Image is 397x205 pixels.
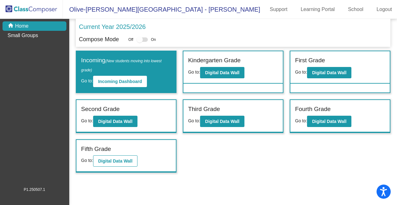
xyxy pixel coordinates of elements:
span: Go to: [295,118,307,123]
label: First Grade [295,56,325,65]
mat-icon: home [8,22,15,30]
span: Go to: [188,69,200,75]
button: Digital Data Wall [93,116,137,127]
b: Digital Data Wall [98,119,132,124]
a: School [343,4,368,14]
b: Incoming Dashboard [98,79,142,84]
button: Digital Data Wall [307,116,351,127]
span: On [151,37,156,42]
a: Learning Portal [296,4,340,14]
label: Kindergarten Grade [188,56,241,65]
button: Digital Data Wall [307,67,351,78]
a: Support [265,4,293,14]
label: Third Grade [188,105,220,114]
b: Digital Data Wall [205,70,239,75]
p: Home [15,22,29,30]
button: Digital Data Wall [200,116,244,127]
button: Digital Data Wall [200,67,244,78]
label: Second Grade [81,105,120,114]
label: Fifth Grade [81,145,111,154]
span: Olive-[PERSON_NAME][GEOGRAPHIC_DATA] - [PERSON_NAME] [63,4,260,14]
a: Logout [372,4,397,14]
button: Incoming Dashboard [93,76,147,87]
span: Go to: [81,158,93,163]
label: Incoming [81,56,171,74]
button: Digital Data Wall [93,155,137,167]
span: Go to: [81,78,93,83]
b: Digital Data Wall [98,158,132,163]
label: Fourth Grade [295,105,331,114]
p: Current Year 2025/2026 [79,22,146,31]
p: Small Groups [8,32,38,39]
b: Digital Data Wall [312,119,346,124]
p: Compose Mode [79,35,119,44]
span: Off [128,37,133,42]
b: Digital Data Wall [312,70,346,75]
span: Go to: [188,118,200,123]
span: Go to: [295,69,307,75]
span: Go to: [81,118,93,123]
b: Digital Data Wall [205,119,239,124]
span: (New students moving into lowest grade) [81,59,162,72]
